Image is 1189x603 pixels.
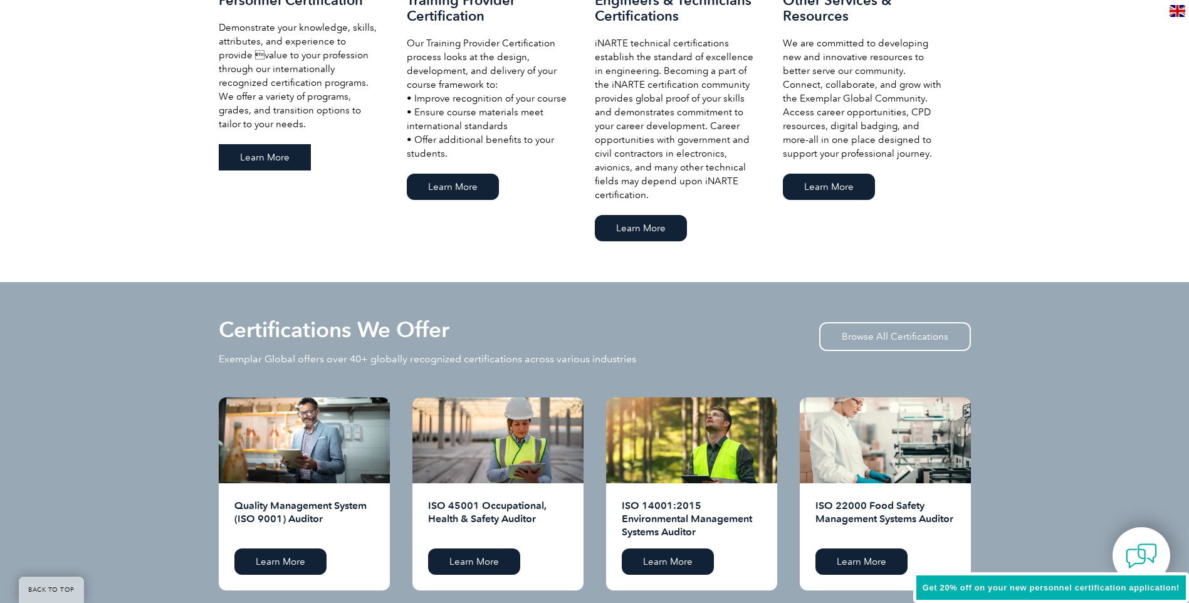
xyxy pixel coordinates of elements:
[819,322,971,351] a: Browse All Certifications
[595,36,758,202] p: iNARTE technical certifications establish the standard of excellence in engineering. Becoming a p...
[428,499,568,539] h2: ISO 45001 Occupational, Health & Safety Auditor
[407,174,499,200] a: Learn More
[622,548,714,575] a: Learn More
[815,548,908,575] a: Learn More
[783,36,946,160] p: We are committed to developing new and innovative resources to better serve our community. Connec...
[815,499,955,539] h2: ISO 22000 Food Safety Management Systems Auditor
[219,320,449,340] h2: Certifications We Offer
[622,499,762,539] h2: ISO 14001:2015 Environmental Management Systems Auditor
[1126,540,1157,572] img: contact-chat.png
[428,548,520,575] a: Learn More
[234,548,327,575] a: Learn More
[219,352,636,366] p: Exemplar Global offers over 40+ globally recognized certifications across various industries
[783,174,875,200] a: Learn More
[1170,5,1185,17] img: en
[407,36,570,160] p: Our Training Provider Certification process looks at the design, development, and delivery of you...
[219,144,311,170] a: Learn More
[595,215,687,241] a: Learn More
[219,21,382,131] p: Demonstrate your knowledge, skills, attributes, and experience to provide value to your professi...
[234,499,374,539] h2: Quality Management System (ISO 9001) Auditor
[19,577,84,603] a: BACK TO TOP
[923,583,1180,592] span: Get 20% off on your new personnel certification application!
